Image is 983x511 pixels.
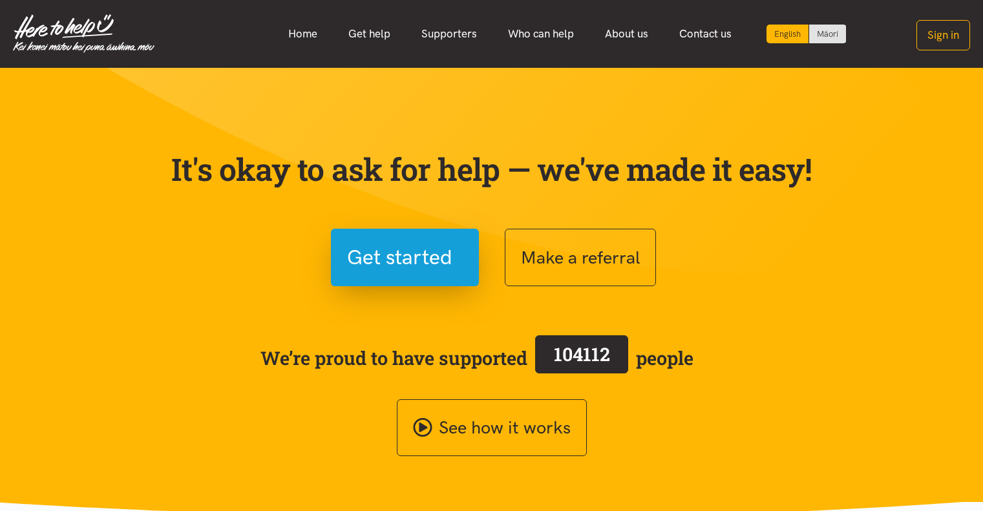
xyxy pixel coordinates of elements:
a: Switch to Te Reo Māori [809,25,846,43]
button: Make a referral [505,229,656,286]
a: Who can help [492,20,589,48]
a: About us [589,20,664,48]
div: Language toggle [766,25,847,43]
a: Contact us [664,20,747,48]
img: Home [13,14,154,53]
a: 104112 [527,333,636,383]
button: Sign in [916,20,970,50]
a: Supporters [406,20,492,48]
a: Get help [333,20,406,48]
a: See how it works [397,399,587,457]
p: It's okay to ask for help — we've made it easy! [169,151,815,188]
span: Get started [347,241,452,274]
div: Current language [766,25,809,43]
a: Home [273,20,333,48]
span: 104112 [554,342,610,366]
span: We’re proud to have supported people [260,333,693,383]
button: Get started [331,229,479,286]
